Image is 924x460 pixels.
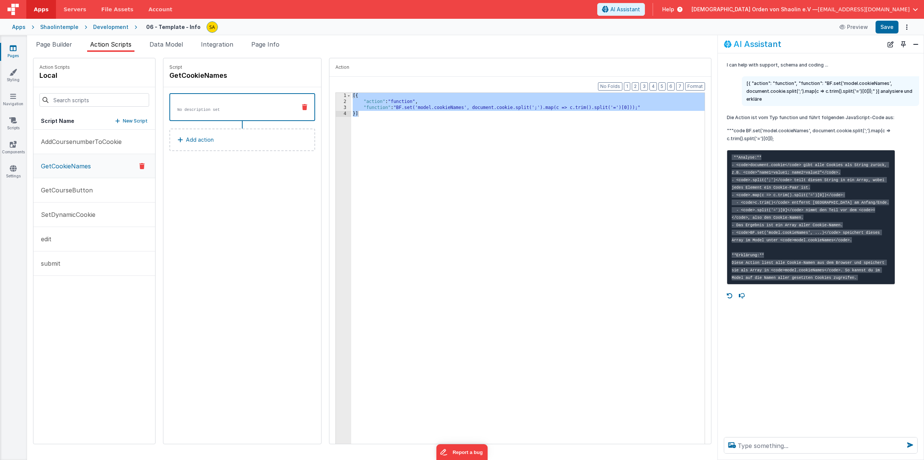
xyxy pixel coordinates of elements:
[691,6,818,13] span: [DEMOGRAPHIC_DATA] Orden von Shaolin e.V —
[93,23,128,31] div: Development
[624,82,630,91] button: 1
[39,93,149,107] input: Search scripts
[885,39,896,50] button: New Chat
[436,444,488,460] iframe: Marker.io feedback button
[649,82,657,91] button: 4
[169,64,315,70] p: Script
[33,227,155,251] button: edit
[610,6,640,13] span: AI Assistant
[39,64,70,70] p: Action Scripts
[39,70,70,81] h4: local
[36,235,51,244] p: edit
[727,61,895,69] p: I can help with support, schema and coding ...
[336,111,351,117] div: 4
[169,129,315,151] button: Add action
[207,22,217,32] img: e3e1eaaa3c942e69edc95d4236ce57bf
[63,6,86,13] span: Servers
[186,135,214,144] p: Add action
[41,117,74,125] h5: Script Name
[336,105,351,111] div: 3
[90,41,131,48] span: Action Scripts
[33,154,155,178] button: GetCookieNames
[36,259,60,268] p: submit
[667,82,675,91] button: 6
[115,117,148,125] button: New Script
[898,39,909,50] button: Toggle Pin
[146,24,201,30] h4: 06 - Template - Info
[911,39,921,50] button: Close
[640,82,648,91] button: 3
[36,137,122,146] p: AddCoursenumberToCookie
[34,6,48,13] span: Apps
[36,186,93,195] p: GetCourseButton
[336,99,351,105] div: 2
[33,178,155,203] button: GetCourseButton
[40,23,79,31] div: Shaolintemple
[177,107,290,113] p: No description set
[691,6,918,13] button: [DEMOGRAPHIC_DATA] Orden von Shaolin e.V — [EMAIL_ADDRESS][DOMAIN_NAME]
[201,41,233,48] span: Integration
[732,154,889,280] code: **Analyse:** - <code>document.cookie</code> gibt alle Cookies als String zurück, z.B. <code>"name...
[876,21,898,33] button: Save
[835,21,873,33] button: Preview
[727,127,895,142] p: """code BF.set('model.cookieNames', document.cookie.split(';').map(c => c.trim().split('=')[0]));
[746,79,915,103] p: [{ "action": "function", "function": "BF.set('model.cookieNames', document.cookie.split(';').map(...
[662,6,674,13] span: Help
[598,82,622,91] button: No Folds
[33,203,155,227] button: SetDynamicCookie
[335,64,705,70] p: Action
[12,23,26,31] div: Apps
[632,82,639,91] button: 2
[123,117,148,125] p: New Script
[36,162,91,171] p: GetCookieNames
[685,82,705,91] button: Format
[33,251,155,276] button: submit
[169,70,282,81] h4: GetCookieNames
[101,6,134,13] span: File Assets
[901,22,912,32] button: Options
[33,130,155,154] button: AddCoursenumberToCookie
[734,39,781,48] h2: AI Assistant
[676,82,684,91] button: 7
[658,82,666,91] button: 5
[727,113,895,121] p: Die Action ist vom Typ function und führt folgenden JavaScript-Code aus:
[36,41,72,48] span: Page Builder
[149,41,183,48] span: Data Model
[597,3,645,16] button: AI Assistant
[36,210,95,219] p: SetDynamicCookie
[251,41,279,48] span: Page Info
[818,6,910,13] span: [EMAIL_ADDRESS][DOMAIN_NAME]
[336,93,351,99] div: 1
